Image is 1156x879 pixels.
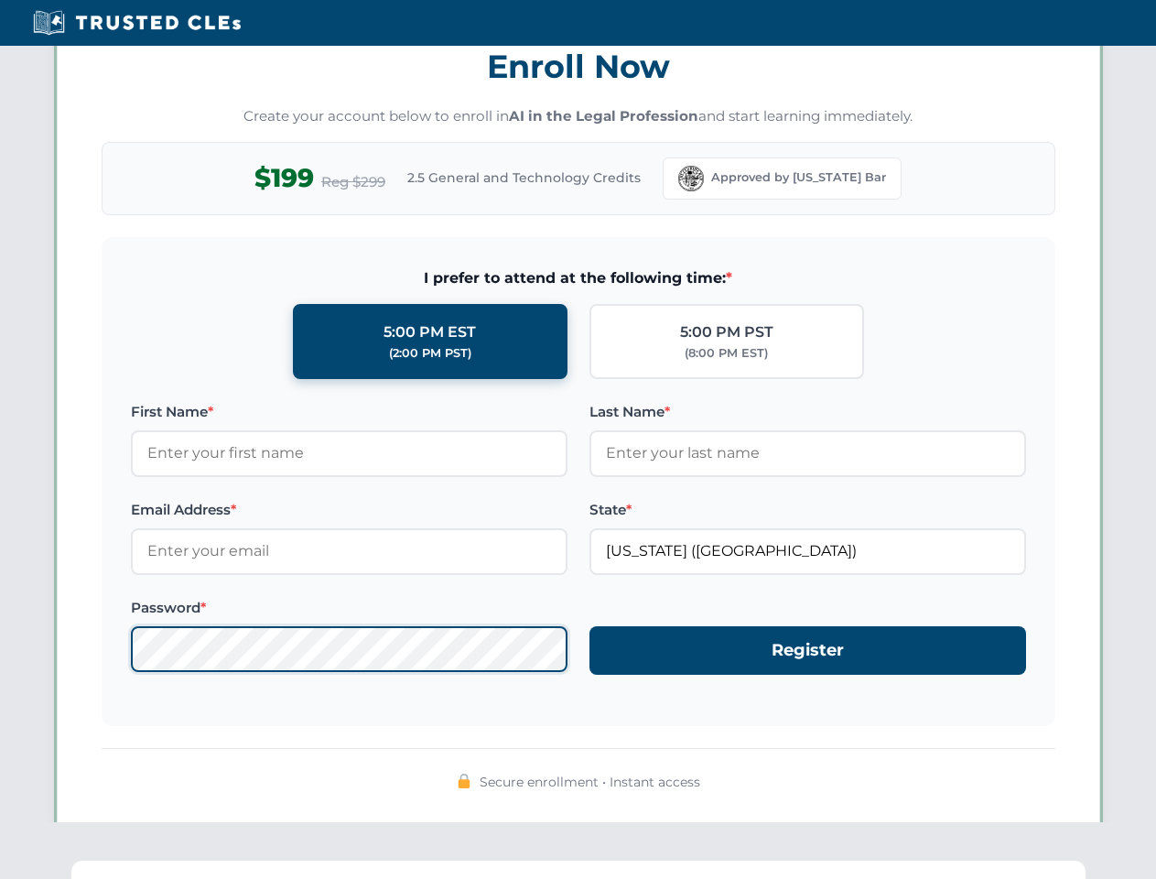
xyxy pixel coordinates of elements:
[589,430,1026,476] input: Enter your last name
[680,320,773,344] div: 5:00 PM PST
[589,626,1026,675] button: Register
[27,9,246,37] img: Trusted CLEs
[131,401,567,423] label: First Name
[131,499,567,521] label: Email Address
[407,168,641,188] span: 2.5 General and Technology Credits
[131,266,1026,290] span: I prefer to attend at the following time:
[384,320,476,344] div: 5:00 PM EST
[589,401,1026,423] label: Last Name
[589,528,1026,574] input: Florida (FL)
[589,499,1026,521] label: State
[457,774,471,788] img: 🔒
[678,166,704,191] img: Florida Bar
[480,772,700,792] span: Secure enrollment • Instant access
[685,344,768,363] div: (8:00 PM EST)
[509,107,698,125] strong: AI in the Legal Profession
[131,597,567,619] label: Password
[131,528,567,574] input: Enter your email
[102,106,1055,127] p: Create your account below to enroll in and start learning immediately.
[131,430,567,476] input: Enter your first name
[254,157,314,199] span: $199
[102,38,1055,95] h3: Enroll Now
[321,171,385,193] span: Reg $299
[389,344,471,363] div: (2:00 PM PST)
[711,168,886,187] span: Approved by [US_STATE] Bar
